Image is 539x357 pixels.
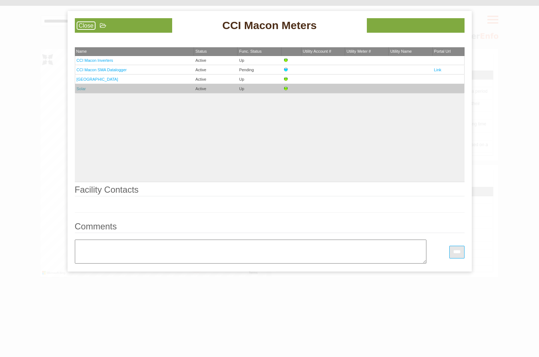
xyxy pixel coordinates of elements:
th: Status [194,47,238,56]
td: Up [238,56,281,65]
a: Link [434,68,441,72]
span: Utility Name [390,49,412,53]
td: Active [194,65,238,75]
span: Name [76,49,87,53]
td: Active [194,56,238,65]
td: Active [194,75,238,84]
th: &nbsp; [281,47,301,56]
a: [GEOGRAPHIC_DATA] [77,77,118,81]
legend: Comments [75,222,465,233]
td: Up [238,84,281,93]
span: Utility Meter # [346,49,371,53]
legend: Facility Contacts [75,185,465,196]
a: Solar [77,87,86,91]
th: Utility Account # [301,47,345,56]
td: Pending [238,65,281,75]
span: Portal Url [434,49,451,53]
th: Name [75,47,194,56]
img: Up [283,57,289,63]
span: Status [195,49,207,53]
td: Up [238,75,281,84]
span: CCI Macon Meters [222,18,317,33]
td: Active [194,84,238,93]
a: Close [77,21,96,30]
span: Func. Status [239,49,262,53]
th: Utility Name [389,47,432,56]
span: Utility Account # [303,49,331,53]
img: Up [283,76,289,82]
th: Func. Status [238,47,281,56]
a: CCI Macon SMA Datalogger [77,68,127,72]
img: Pending [283,67,289,73]
th: Portal Url [433,47,465,56]
th: Utility Meter # [345,47,389,56]
img: Up [283,86,289,92]
a: CCI Macon Inverters [77,58,113,63]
